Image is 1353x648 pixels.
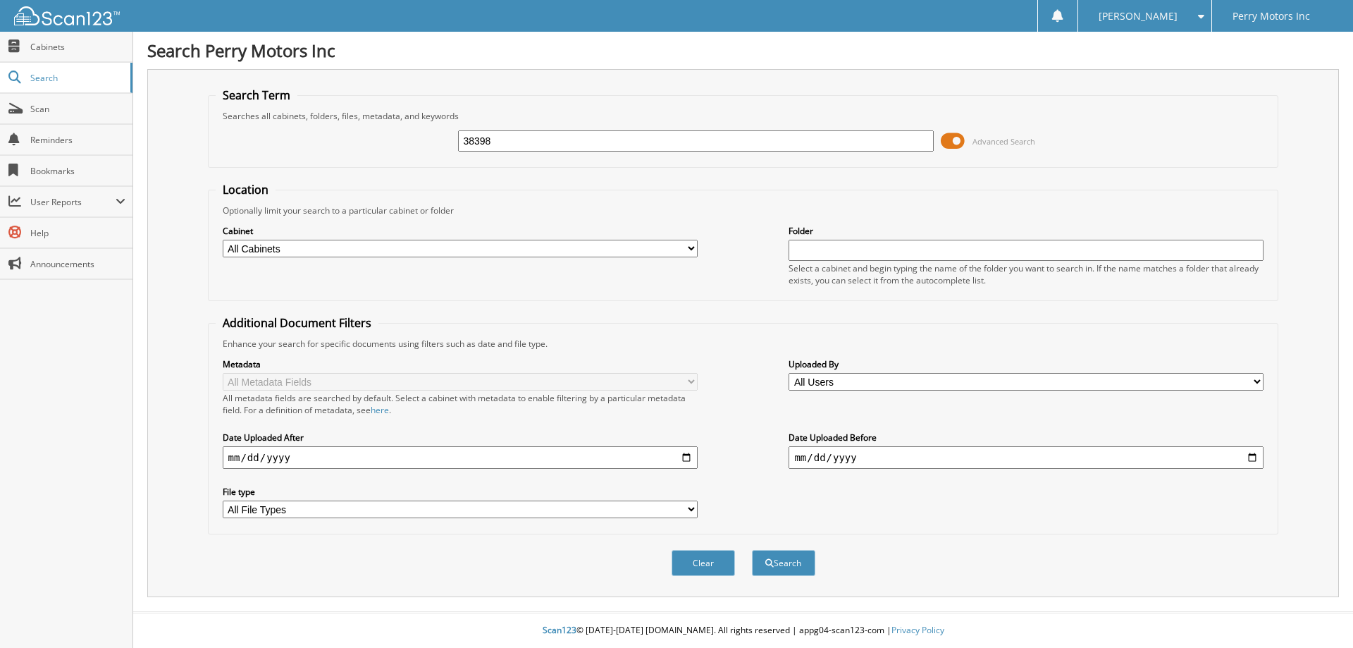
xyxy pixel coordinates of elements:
label: Date Uploaded After [223,432,698,444]
label: Date Uploaded Before [789,432,1264,444]
label: Uploaded By [789,358,1264,370]
legend: Location [216,182,276,197]
img: scan123-logo-white.svg [14,6,120,25]
span: Scan [30,103,125,115]
label: Cabinet [223,225,698,237]
label: Metadata [223,358,698,370]
div: Select a cabinet and begin typing the name of the folder you want to search in. If the name match... [789,262,1264,286]
div: All metadata fields are searched by default. Select a cabinet with metadata to enable filtering b... [223,392,698,416]
span: User Reports [30,196,116,208]
button: Search [752,550,815,576]
span: Scan123 [543,624,576,636]
legend: Additional Document Filters [216,315,378,331]
span: Bookmarks [30,165,125,177]
input: start [223,446,698,469]
iframe: Chat Widget [1283,580,1353,648]
span: Advanced Search [972,136,1035,147]
span: Announcements [30,258,125,270]
span: Cabinets [30,41,125,53]
span: Search [30,72,123,84]
button: Clear [672,550,735,576]
span: [PERSON_NAME] [1099,12,1178,20]
a: Privacy Policy [891,624,944,636]
div: © [DATE]-[DATE] [DOMAIN_NAME]. All rights reserved | appg04-scan123-com | [133,613,1353,648]
h1: Search Perry Motors Inc [147,39,1339,62]
div: Searches all cabinets, folders, files, metadata, and keywords [216,110,1271,122]
label: File type [223,486,698,498]
div: Optionally limit your search to a particular cabinet or folder [216,204,1271,216]
legend: Search Term [216,87,297,103]
span: Reminders [30,134,125,146]
span: Help [30,227,125,239]
label: Folder [789,225,1264,237]
a: here [371,404,389,416]
input: end [789,446,1264,469]
span: Perry Motors Inc [1232,12,1310,20]
div: Enhance your search for specific documents using filters such as date and file type. [216,338,1271,350]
